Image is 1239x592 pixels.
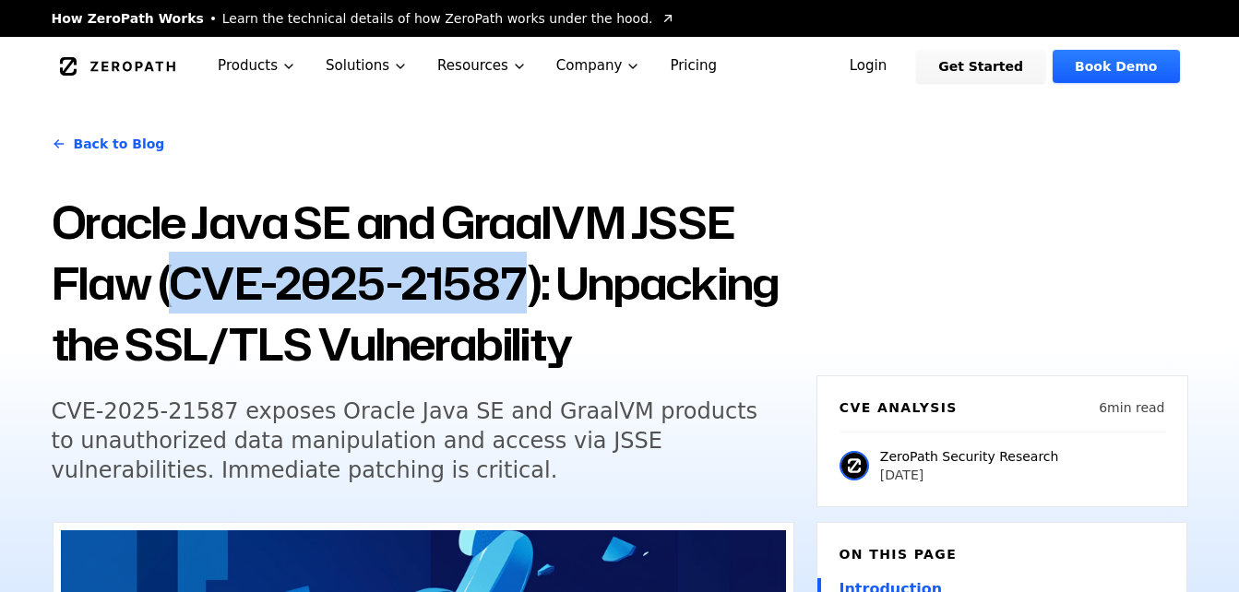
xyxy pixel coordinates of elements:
h5: CVE-2025-21587 exposes Oracle Java SE and GraalVM products to unauthorized data manipulation and ... [52,397,760,485]
a: Get Started [916,50,1045,83]
span: Learn the technical details of how ZeroPath works under the hood. [222,9,653,28]
a: Book Demo [1053,50,1179,83]
nav: Global [30,37,1210,95]
span: How ZeroPath Works [52,9,204,28]
button: Company [542,37,656,95]
button: Products [203,37,311,95]
a: Pricing [655,37,732,95]
button: Solutions [311,37,423,95]
p: [DATE] [880,466,1059,484]
a: Login [828,50,910,83]
img: ZeroPath Security Research [840,451,869,480]
a: Back to Blog [52,118,165,170]
h6: On this page [840,545,1164,563]
h1: Oracle Java SE and GraalVM JSSE Flaw (CVE-2025-21587): Unpacking the SSL/TLS Vulnerability [52,192,794,374]
a: How ZeroPath WorksLearn the technical details of how ZeroPath works under the hood. [52,9,675,28]
h6: CVE Analysis [840,398,958,417]
p: 6 min read [1099,398,1164,417]
p: ZeroPath Security Research [880,447,1059,466]
button: Resources [423,37,542,95]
